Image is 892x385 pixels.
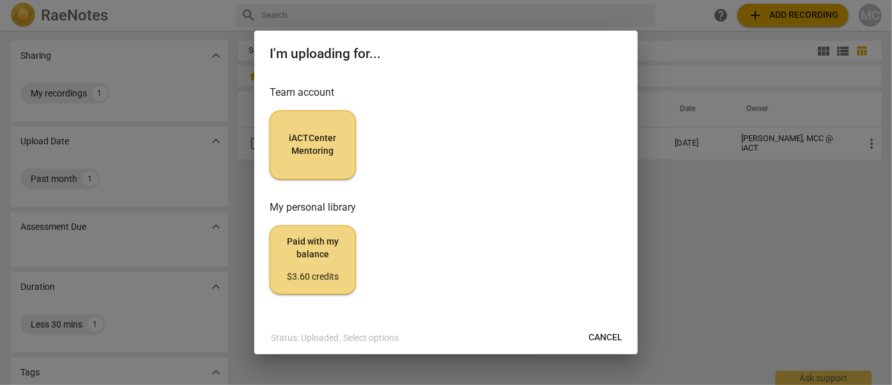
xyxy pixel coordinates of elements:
[270,110,356,179] button: iACTCenter Mentoring
[281,271,345,283] div: $3.60 credits
[281,132,345,157] span: iACTCenter Mentoring
[270,225,356,294] button: Paid with my balance$3.60 credits
[578,326,633,349] button: Cancel
[588,331,622,344] span: Cancel
[270,46,622,62] h2: I'm uploading for...
[281,236,345,283] span: Paid with my balance
[270,85,622,100] h3: Team account
[270,200,622,215] h3: My personal library
[271,331,399,345] p: Status: Uploaded. Select options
